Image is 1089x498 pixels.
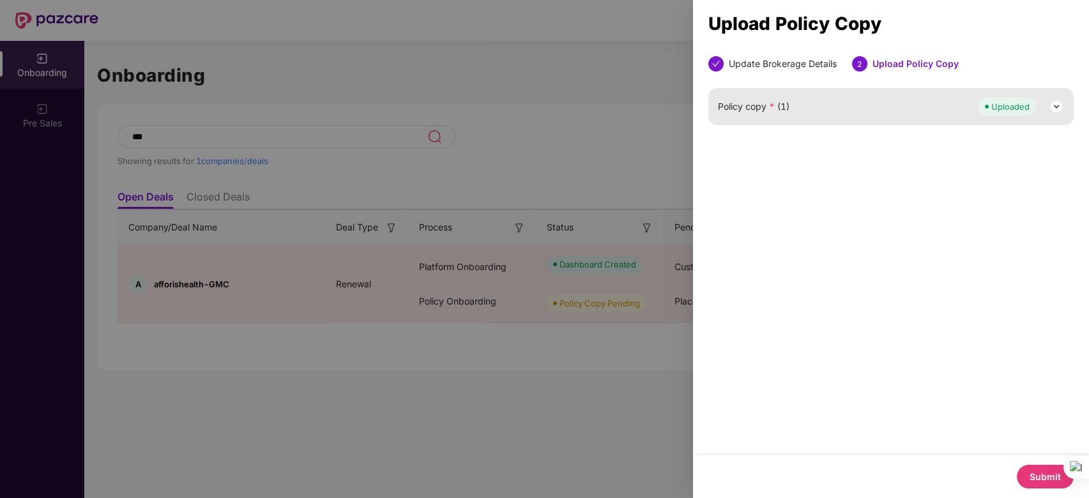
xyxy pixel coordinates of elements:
[718,100,789,114] span: Policy copy (1)
[1049,99,1064,114] img: svg+xml;base64,PHN2ZyB3aWR0aD0iMjQiIGhlaWdodD0iMjQiIHZpZXdCb3g9IjAgMCAyNCAyNCIgZmlsbD0ibm9uZSIgeG...
[872,56,959,72] div: Upload Policy Copy
[708,17,1074,31] div: Upload Policy Copy
[991,100,1030,113] div: Uploaded
[712,60,720,68] span: check
[1017,465,1074,488] button: Submit
[729,56,837,72] div: Update Brokerage Details
[857,59,862,69] span: 2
